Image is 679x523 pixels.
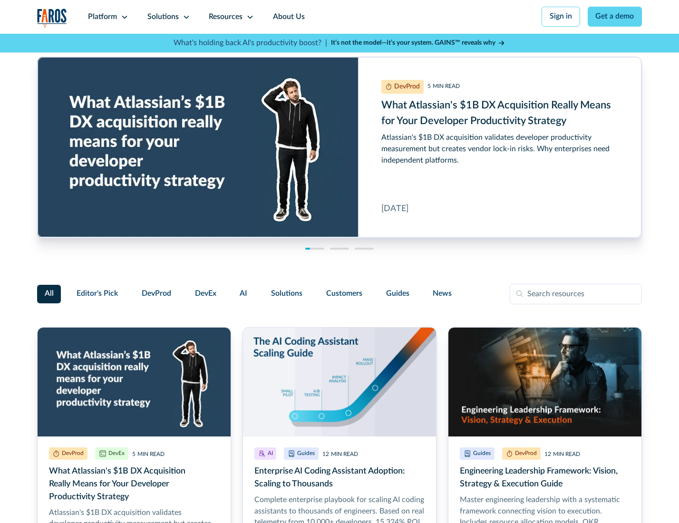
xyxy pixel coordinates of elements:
[45,288,54,300] span: All
[331,38,506,48] a: It’s not the model—it’s your system. GAINS™ reveals why
[433,288,452,300] span: News
[510,284,642,305] input: Search resources
[195,288,216,300] span: DevEx
[142,288,171,300] span: DevProd
[240,288,247,300] span: AI
[37,9,68,28] a: home
[271,288,302,300] span: Solutions
[77,288,118,300] span: Editor's Pick
[88,11,117,23] div: Platform
[386,288,409,300] span: Guides
[37,284,642,305] form: Filter Form
[542,7,580,27] a: Sign in
[174,38,327,49] p: What's holding back AI's productivity boost? |
[448,328,641,436] img: Realistic image of an engineering leader at work
[37,9,68,28] img: Logo of the analytics and reporting company Faros.
[38,328,231,436] img: Developer scratching his head on a blue background
[326,288,362,300] span: Customers
[588,7,642,27] a: Get a demo
[147,11,179,23] div: Solutions
[209,11,242,23] div: Resources
[38,57,642,238] div: cms-link
[38,57,642,238] a: What Atlassian's $1B DX Acquisition Really Means for Your Developer Productivity Strategy
[331,39,495,46] strong: It’s not the model—it’s your system. GAINS™ reveals why
[243,328,436,436] img: Illustration of hockey stick-like scaling from pilot to mass rollout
